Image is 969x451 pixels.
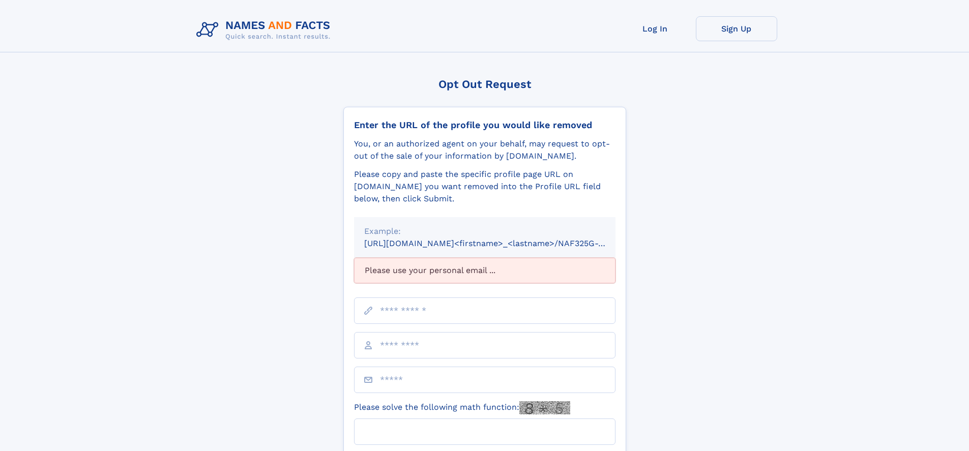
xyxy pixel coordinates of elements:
a: Sign Up [696,16,777,41]
small: [URL][DOMAIN_NAME]<firstname>_<lastname>/NAF325G-xxxxxxxx [364,238,635,248]
a: Log In [614,16,696,41]
div: You, or an authorized agent on your behalf, may request to opt-out of the sale of your informatio... [354,138,615,162]
label: Please solve the following math function: [354,401,570,414]
div: Example: [364,225,605,237]
div: Please copy and paste the specific profile page URL on [DOMAIN_NAME] you want removed into the Pr... [354,168,615,205]
div: Opt Out Request [343,78,626,91]
img: Logo Names and Facts [192,16,339,44]
div: Enter the URL of the profile you would like removed [354,119,615,131]
div: Please use your personal email ... [354,258,615,283]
